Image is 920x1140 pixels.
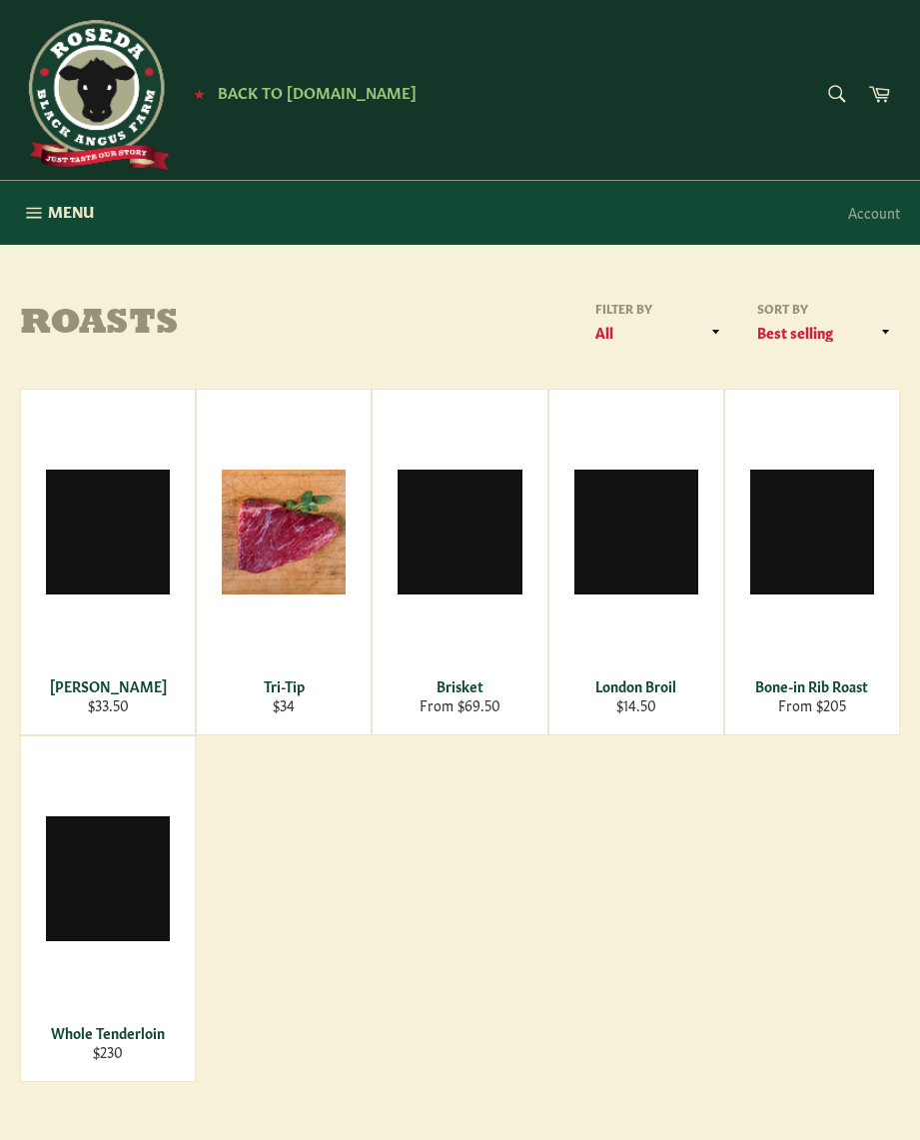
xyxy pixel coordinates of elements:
span: ★ [194,85,205,101]
h1: Roasts [20,305,460,345]
div: Whole Tenderloin [34,1023,183,1042]
div: Brisket [386,676,534,695]
a: Account [838,183,910,242]
div: [PERSON_NAME] [34,676,183,695]
div: $34 [210,695,359,714]
a: London Broil London Broil $14.50 [548,389,724,735]
label: Sort by [750,300,900,317]
img: Tri-Tip [222,470,346,593]
div: From $69.50 [386,695,534,714]
a: Whole Tenderloin Whole Tenderloin $230 [20,735,196,1082]
span: Back to [DOMAIN_NAME] [218,81,417,102]
div: Bone-in Rib Roast [737,676,886,695]
a: Chuck Roast [PERSON_NAME] $33.50 [20,389,196,735]
a: Tri-Tip Tri-Tip $34 [196,389,372,735]
div: From $205 [737,695,886,714]
div: London Broil [561,676,710,695]
div: $14.50 [561,695,710,714]
a: ★ Back to [DOMAIN_NAME] [184,85,417,101]
div: $230 [34,1042,183,1061]
div: $33.50 [34,695,183,714]
label: Filter by [588,300,730,317]
a: Brisket Brisket From $69.50 [372,389,547,735]
div: Tri-Tip [210,676,359,695]
a: Bone-in Rib Roast Bone-in Rib Roast From $205 [724,389,900,735]
span: Menu [48,201,94,222]
img: Roseda Beef [20,20,170,170]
